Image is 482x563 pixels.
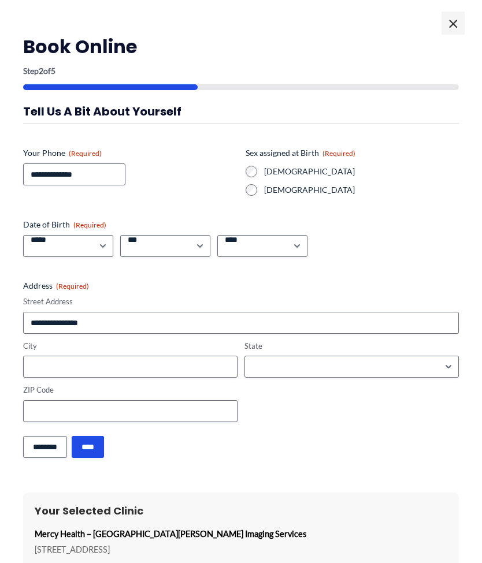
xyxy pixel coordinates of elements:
[51,66,55,76] span: 5
[23,104,459,119] h3: Tell us a bit about yourself
[39,66,43,76] span: 2
[56,282,89,290] span: (Required)
[322,149,355,158] span: (Required)
[264,166,459,177] label: [DEMOGRAPHIC_DATA]
[23,280,89,292] legend: Address
[244,341,459,352] label: State
[23,35,459,59] h2: Book Online
[442,12,465,35] span: ×
[35,504,447,517] h3: Your Selected Clinic
[23,385,238,396] label: ZIP Code
[35,526,447,542] p: Mercy Health – [GEOGRAPHIC_DATA][PERSON_NAME] Imaging Services
[23,296,459,307] label: Street Address
[35,542,447,557] p: [STREET_ADDRESS]
[73,221,106,229] span: (Required)
[23,341,238,352] label: City
[246,147,355,159] legend: Sex assigned at Birth
[264,184,459,196] label: [DEMOGRAPHIC_DATA]
[23,67,459,75] p: Step of
[69,149,102,158] span: (Required)
[23,219,106,230] legend: Date of Birth
[23,147,236,159] label: Your Phone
